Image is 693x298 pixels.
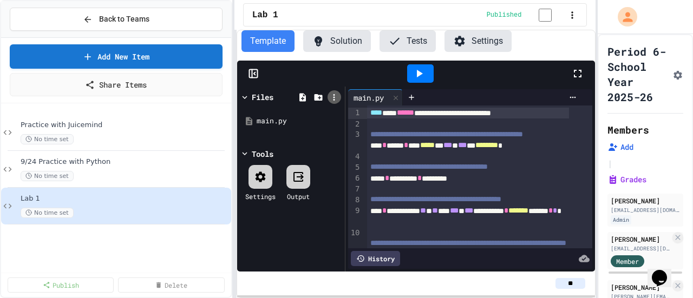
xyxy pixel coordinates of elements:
button: Tests [380,30,436,52]
a: Publish [8,277,114,293]
span: Lab 1 [252,9,278,22]
span: | [607,157,613,170]
div: 8 [348,195,362,206]
div: 3 [348,129,362,151]
div: Output [287,191,310,201]
span: Member [616,256,639,266]
span: Lab 1 [21,194,229,203]
input: publish toggle [526,9,565,22]
button: Template [241,30,295,52]
iframe: chat widget [648,255,682,287]
div: 6 [348,173,362,184]
div: History [351,251,400,266]
div: [PERSON_NAME] [611,196,680,206]
span: 9/24 Practice with Python [21,157,229,167]
div: Files [252,91,273,103]
span: No time set [21,171,74,181]
span: No time set [21,208,74,218]
button: Assignment Settings [672,68,683,81]
button: Back to Teams [10,8,223,31]
button: Solution [303,30,371,52]
span: Practice with Juicemind [21,121,229,130]
div: main.py [257,116,341,127]
button: Settings [444,30,512,52]
span: Back to Teams [99,14,149,25]
div: main.py [348,92,389,103]
div: 10 [348,228,362,250]
h1: Period 6- School Year 2025-26 [607,44,668,104]
div: [PERSON_NAME] [611,282,670,292]
div: 2 [348,119,362,130]
div: [EMAIL_ADDRESS][DOMAIN_NAME] [611,244,670,253]
div: Admin [611,215,631,224]
div: Settings [245,191,276,201]
div: [PERSON_NAME] [611,234,670,244]
div: 1 [348,108,362,118]
div: [EMAIL_ADDRESS][DOMAIN_NAME] [611,206,680,214]
a: Add New Item [10,44,223,69]
button: Grades [607,174,646,185]
div: 5 [348,162,362,173]
a: Share Items [10,73,223,96]
div: Content is published and visible to students [487,8,565,22]
a: Delete [118,277,224,293]
div: 9 [348,206,362,228]
h2: Members [607,122,649,137]
div: 7 [348,184,362,195]
div: Tools [252,148,273,160]
div: My Account [606,4,640,29]
div: main.py [348,89,403,105]
span: Published [487,11,522,19]
div: 4 [348,151,362,162]
span: No time set [21,134,74,144]
button: Add [607,142,633,153]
